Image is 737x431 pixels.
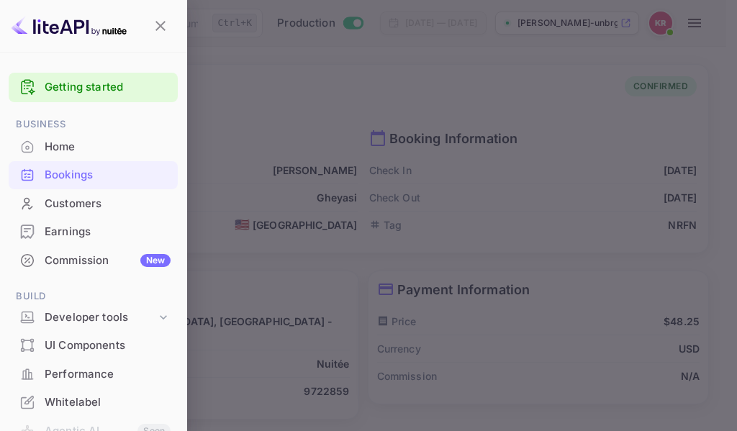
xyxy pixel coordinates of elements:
[9,305,178,330] div: Developer tools
[9,133,178,160] a: Home
[9,73,178,102] div: Getting started
[9,190,178,217] a: Customers
[9,247,178,273] a: CommissionNew
[45,196,171,212] div: Customers
[45,309,156,326] div: Developer tools
[9,161,178,188] a: Bookings
[9,218,178,245] a: Earnings
[9,247,178,275] div: CommissionNew
[12,14,127,37] img: LiteAPI logo
[45,167,171,183] div: Bookings
[45,394,171,411] div: Whitelabel
[9,332,178,358] a: UI Components
[9,389,178,417] div: Whitelabel
[45,366,171,383] div: Performance
[45,79,171,96] a: Getting started
[9,360,178,389] div: Performance
[9,218,178,246] div: Earnings
[140,254,171,267] div: New
[9,332,178,360] div: UI Components
[45,253,171,269] div: Commission
[9,289,178,304] span: Build
[45,224,171,240] div: Earnings
[9,360,178,387] a: Performance
[9,389,178,415] a: Whitelabel
[45,139,171,155] div: Home
[9,133,178,161] div: Home
[9,117,178,132] span: Business
[9,161,178,189] div: Bookings
[9,190,178,218] div: Customers
[45,337,171,354] div: UI Components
